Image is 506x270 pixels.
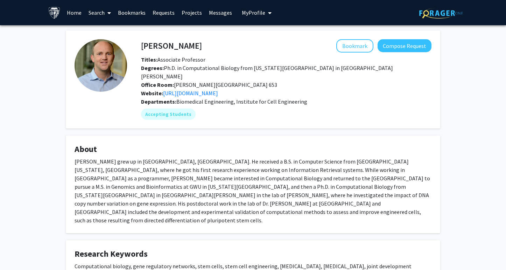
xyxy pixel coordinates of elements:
[75,157,431,224] div: [PERSON_NAME] grew up in [GEOGRAPHIC_DATA], [GEOGRAPHIC_DATA]. He received a B.S. in Computer Sci...
[63,0,85,25] a: Home
[336,39,373,53] button: Add Patrick Cahan to Bookmarks
[114,0,149,25] a: Bookmarks
[75,249,431,259] h4: Research Keywords
[141,56,205,63] span: Associate Professor
[178,0,205,25] a: Projects
[242,9,265,16] span: My Profile
[85,0,114,25] a: Search
[149,0,178,25] a: Requests
[141,109,196,120] mat-chip: Accepting Students
[141,56,157,63] b: Titles:
[163,90,218,97] a: Opens in a new tab
[141,39,202,52] h4: [PERSON_NAME]
[141,64,393,80] span: Ph.D. in Computational Biology from [US_STATE][GEOGRAPHIC_DATA] in [GEOGRAPHIC_DATA][PERSON_NAME]
[176,98,307,105] span: Biomedical Engineering, Institute for Cell Engineering
[75,39,127,92] img: Profile Picture
[141,81,174,88] b: Office Room:
[141,98,176,105] b: Departments:
[141,64,164,71] b: Degrees:
[75,144,431,154] h4: About
[141,81,277,88] span: [PERSON_NAME][GEOGRAPHIC_DATA] 653
[419,8,463,19] img: ForagerOne Logo
[378,39,431,52] button: Compose Request to Patrick Cahan
[48,7,61,19] img: Johns Hopkins University Logo
[141,90,163,97] b: Website:
[205,0,236,25] a: Messages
